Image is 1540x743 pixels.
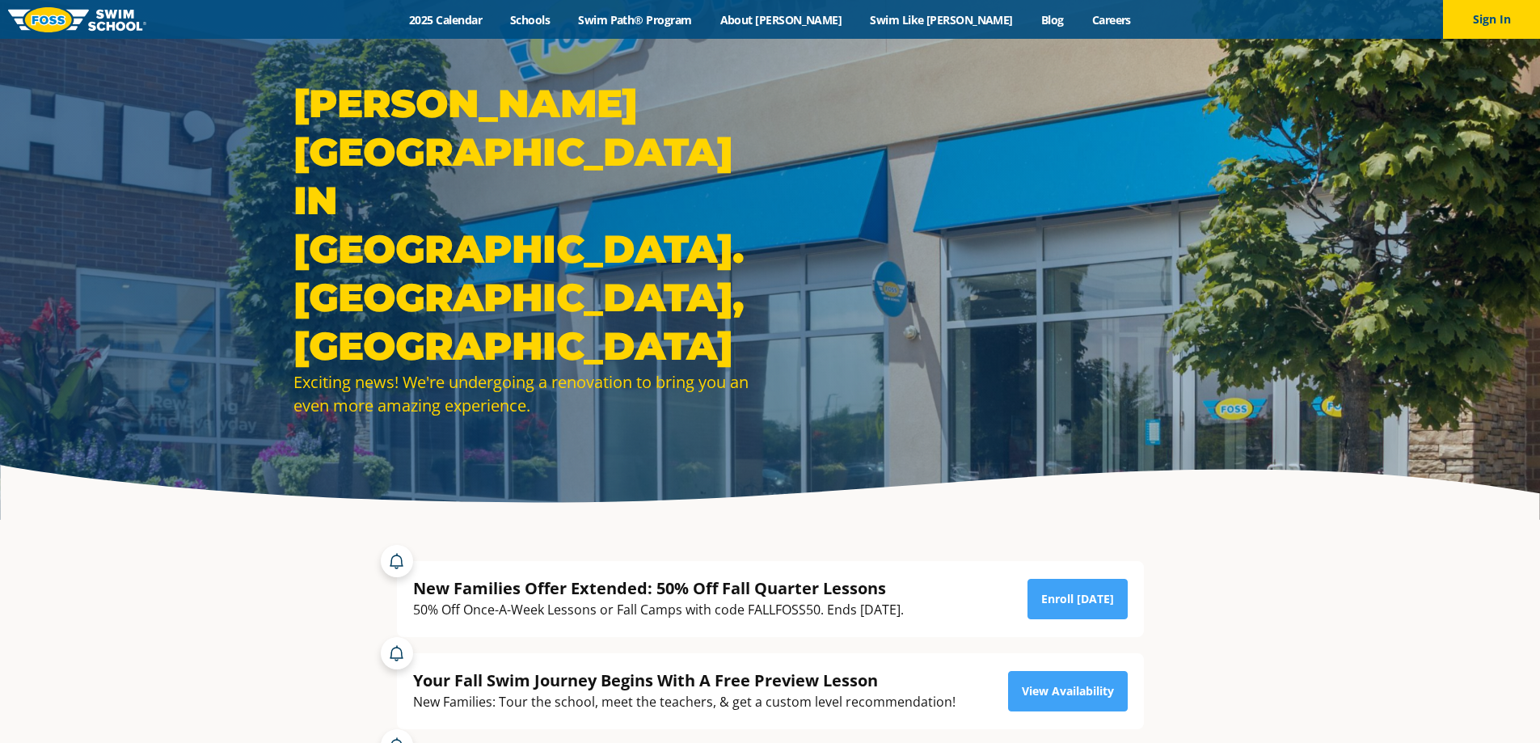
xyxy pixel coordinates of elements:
a: Schools [496,12,564,27]
div: 50% Off Once-A-Week Lessons or Fall Camps with code FALLFOSS50. Ends [DATE]. [413,599,904,621]
a: Swim Path® Program [564,12,706,27]
a: Blog [1027,12,1078,27]
a: 2025 Calendar [395,12,496,27]
div: Your Fall Swim Journey Begins With A Free Preview Lesson [413,669,956,691]
a: Swim Like [PERSON_NAME] [856,12,1027,27]
a: Careers [1078,12,1145,27]
img: FOSS Swim School Logo [8,7,146,32]
a: View Availability [1008,671,1128,711]
a: About [PERSON_NAME] [706,12,856,27]
h1: [PERSON_NAME][GEOGRAPHIC_DATA] IN [GEOGRAPHIC_DATA]. [GEOGRAPHIC_DATA], [GEOGRAPHIC_DATA] [293,79,762,370]
div: New Families Offer Extended: 50% Off Fall Quarter Lessons [413,577,904,599]
a: Enroll [DATE] [1027,579,1128,619]
div: New Families: Tour the school, meet the teachers, & get a custom level recommendation! [413,691,956,713]
div: Exciting news! We're undergoing a renovation to bring you an even more amazing experience. [293,370,762,417]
